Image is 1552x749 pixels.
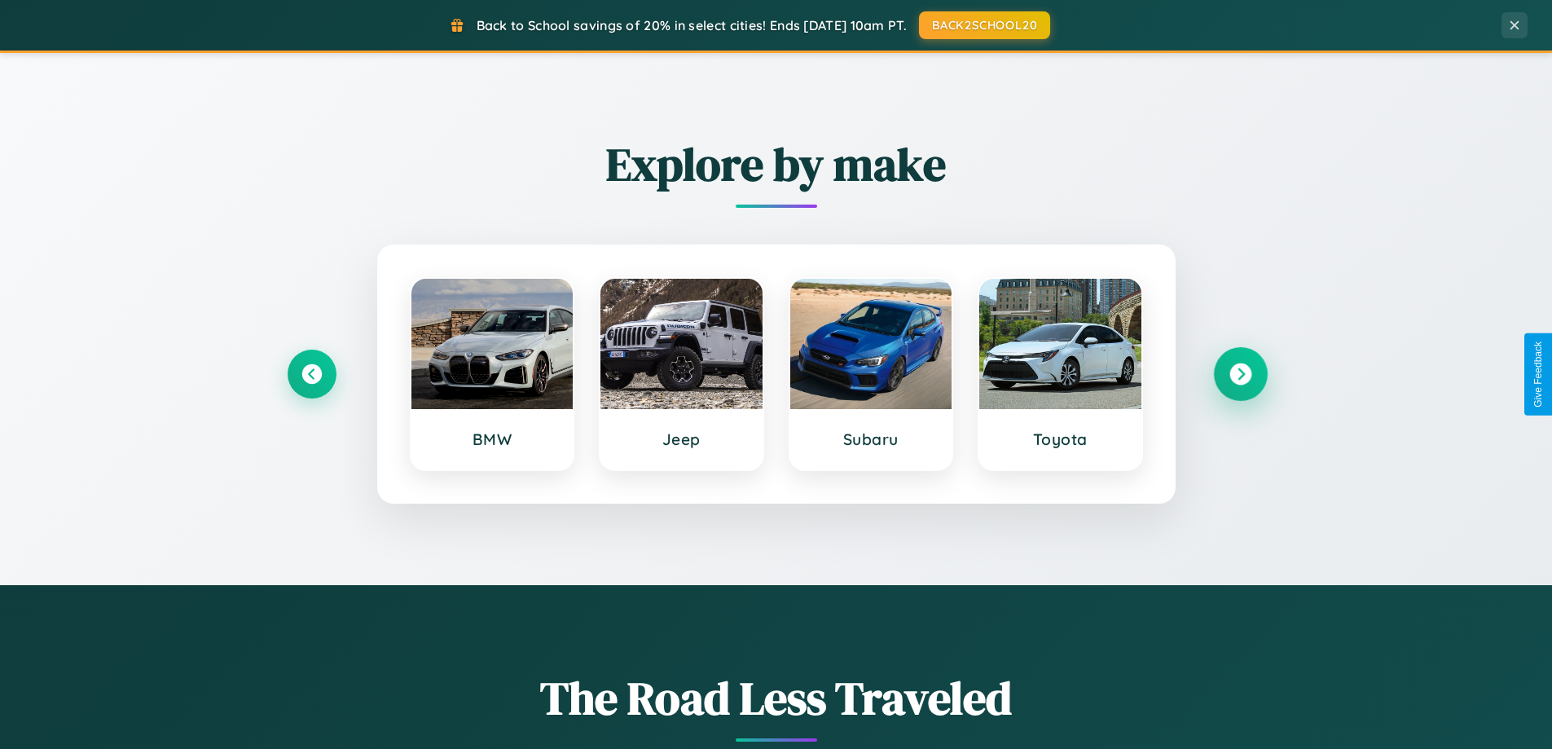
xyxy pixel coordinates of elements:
[288,667,1265,729] h1: The Road Less Traveled
[1532,341,1544,408] div: Give Feedback
[996,430,1125,449] h3: Toyota
[428,430,557,449] h3: BMW
[807,430,936,449] h3: Subaru
[617,430,746,449] h3: Jeep
[919,11,1050,39] button: BACK2SCHOOL20
[288,133,1265,196] h2: Explore by make
[477,17,907,33] span: Back to School savings of 20% in select cities! Ends [DATE] 10am PT.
